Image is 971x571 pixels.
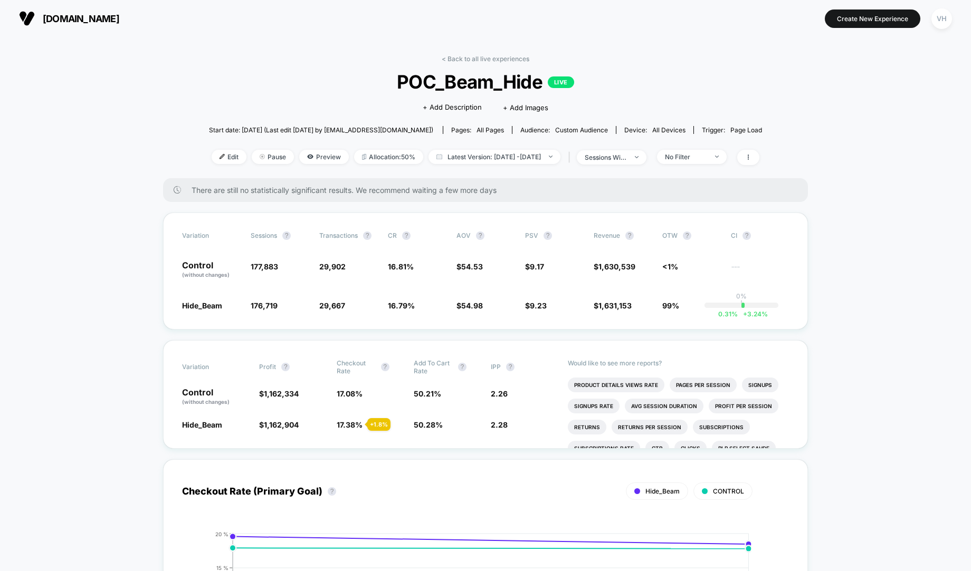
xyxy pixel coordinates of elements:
p: 0% [736,292,747,300]
span: 9.17 [530,262,544,271]
img: edit [220,154,225,159]
span: Transactions [319,231,358,239]
a: < Back to all live experiences [442,55,529,63]
span: Edit [212,150,246,164]
button: ? [506,363,515,371]
span: $ [456,262,483,271]
span: 54.53 [461,262,483,271]
button: VH [928,8,955,30]
span: 0.31 % [718,310,738,318]
span: | [566,150,577,165]
div: sessions with impression [585,153,627,161]
span: Variation [182,359,240,375]
span: 176,719 [251,301,278,310]
span: + Add Images [503,103,548,112]
span: IPP [491,363,501,371]
span: Sessions [251,231,277,239]
span: 1,631,153 [598,301,632,310]
li: Signups Rate [568,399,620,413]
li: Clicks [674,441,707,456]
div: No Filter [665,153,707,161]
button: ? [625,231,634,240]
span: Preview [299,150,349,164]
span: 2.28 [491,420,508,429]
span: Device: [616,126,693,134]
span: CI [731,231,789,240]
span: Revenue [594,231,620,239]
span: Hide_Beam [182,301,222,310]
li: Returns Per Session [612,420,688,434]
p: LIVE [548,76,574,88]
span: CONTROL [713,487,744,495]
div: VH [931,8,952,29]
span: 50.21 % [414,389,441,398]
tspan: 20 % [215,530,229,537]
span: --- [731,264,789,279]
button: ? [363,231,372,240]
li: Ctr [645,441,669,456]
li: Subscriptions Rate [568,441,640,456]
p: Control [182,388,249,406]
img: end [260,154,265,159]
button: ? [476,231,484,240]
li: Avg Session Duration [625,399,703,413]
button: ? [458,363,467,371]
button: Create New Experience [825,9,920,28]
span: $ [594,301,632,310]
img: Visually logo [19,11,35,26]
button: ? [683,231,691,240]
span: Profit [259,363,276,371]
span: 3.24 % [738,310,768,318]
img: rebalance [362,154,366,160]
span: OTW [662,231,720,240]
span: Variation [182,231,240,240]
span: AOV [456,231,471,239]
p: | [740,300,742,308]
span: 17.38 % [337,420,363,429]
span: There are still no statistically significant results. We recommend waiting a few more days [192,186,787,195]
li: Pages Per Session [670,378,737,392]
li: Profit Per Session [709,399,778,413]
p: Would like to see more reports? [568,359,789,367]
span: all pages [477,126,504,134]
span: Start date: [DATE] (Last edit [DATE] by [EMAIL_ADDRESS][DOMAIN_NAME]) [209,126,433,134]
button: ? [282,231,291,240]
li: Product Details Views Rate [568,378,664,392]
span: $ [525,301,547,310]
span: Hide_Beam [645,487,680,495]
span: CR [388,231,397,239]
p: Control [182,261,240,279]
span: Checkout Rate [337,359,376,375]
span: (without changes) [182,272,230,278]
li: Plp Select Sahde [712,441,776,456]
span: (without changes) [182,399,230,405]
span: 17.08 % [337,389,363,398]
li: Returns [568,420,606,434]
span: 16.81 % [388,262,414,271]
li: Subscriptions [693,420,750,434]
span: Hide_Beam [182,420,222,429]
span: all devices [652,126,686,134]
span: 2.26 [491,389,508,398]
div: Audience: [520,126,608,134]
button: ? [328,487,336,496]
span: $ [525,262,544,271]
span: PSV [525,231,538,239]
span: Add To Cart Rate [414,359,453,375]
span: 9.23 [530,301,547,310]
span: 50.28 % [414,420,443,429]
button: [DOMAIN_NAME] [16,10,122,27]
span: Page Load [730,126,762,134]
span: Latest Version: [DATE] - [DATE] [429,150,560,164]
span: Allocation: 50% [354,150,423,164]
button: ? [281,363,290,371]
span: 177,883 [251,262,278,271]
span: <1% [662,262,678,271]
span: $ [594,262,635,271]
span: $ [259,389,299,398]
div: Pages: [451,126,504,134]
img: end [549,156,553,158]
span: Custom Audience [555,126,608,134]
span: 99% [662,301,679,310]
span: 1,630,539 [598,262,635,271]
